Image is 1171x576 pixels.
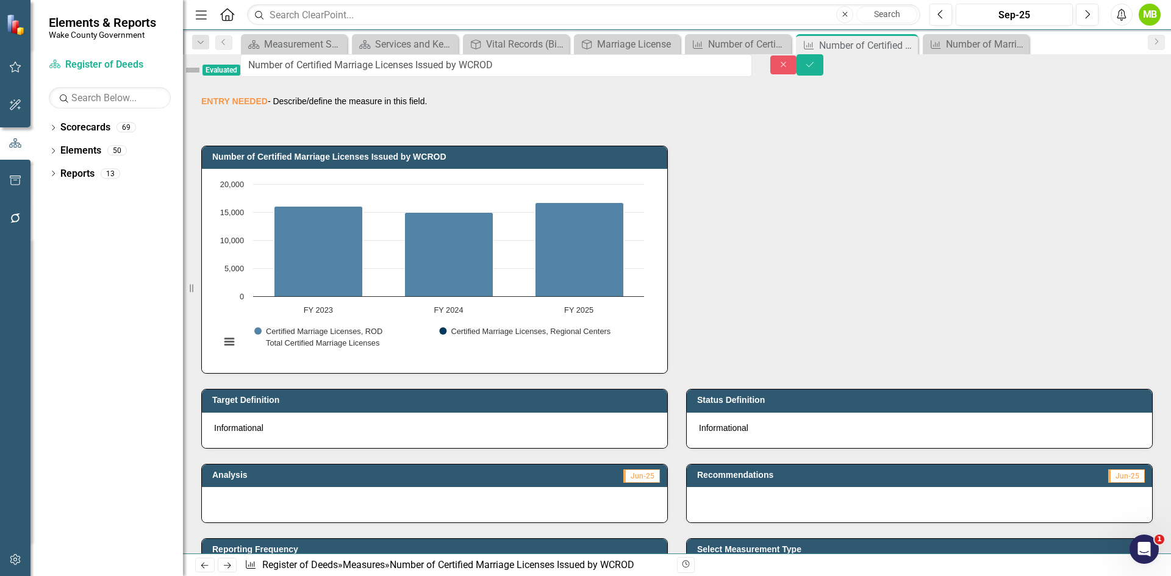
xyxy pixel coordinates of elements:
[214,178,650,361] svg: Interactive chart
[697,471,997,480] h3: Recommendations
[1130,535,1159,564] iframe: Intercom live chat
[1108,469,1145,483] span: Jun-25
[304,305,333,315] text: FY 2023
[220,208,244,217] text: 15,000
[202,65,240,76] span: Evaluated
[220,180,244,189] text: 20,000
[201,96,268,106] span: ENTRY NEEDED
[708,37,788,52] div: Number of Certified Marriage Licenses Issued by Wake County Regional Centers
[466,37,566,52] a: Vital Records (Birth Certificates, Death Certificates, Marriage Licenses, and Military Discharge ...
[221,333,238,350] button: View chart menu, Chart
[244,37,344,52] a: Measurement Summary
[60,144,101,158] a: Elements
[49,15,156,30] span: Elements & Reports
[183,60,202,80] img: Not Defined
[623,469,660,483] span: Jun-25
[874,9,900,19] span: Search
[699,423,748,433] span: Informational
[240,54,752,77] input: This field is required
[274,207,363,297] path: FY 2023, 16,000. Certified Marriage Licenses, ROD.
[214,422,655,434] p: Informational
[107,146,127,156] div: 50
[212,396,661,405] h3: Target Definition
[946,37,1026,52] div: Number of Marriage Licenses Issued
[564,305,593,315] text: FY 2025
[688,37,788,52] a: Number of Certified Marriage Licenses Issued by Wake County Regional Centers
[956,4,1073,26] button: Sep-25
[355,37,455,52] a: Services and Key Operating Measures
[577,37,677,52] a: Marriage License
[49,58,171,72] a: Register of Deeds
[697,545,1146,554] h3: Select Measurement Type
[1139,4,1161,26] button: MB
[49,87,171,108] input: Search Below...
[212,152,661,162] h3: Number of Certified Marriage Licenses Issued by WCROD
[926,37,1026,52] a: Number of Marriage Licenses Issued
[212,545,661,554] h3: Reporting Frequency
[819,38,915,53] div: Number of Certified Marriage Licenses Issued by WCROD
[214,178,655,361] div: Chart. Highcharts interactive chart.
[254,327,382,336] button: Show Certified Marriage Licenses, ROD
[375,37,455,52] div: Services and Key Operating Measures
[240,292,244,301] text: 0
[264,37,344,52] div: Measurement Summary
[220,236,244,245] text: 10,000
[405,213,493,297] path: FY 2024, 14,932. Certified Marriage Licenses, ROD.
[390,559,634,571] div: Number of Certified Marriage Licenses Issued by WCROD
[697,396,1146,405] h3: Status Definition
[247,4,920,26] input: Search ClearPoint...
[597,37,677,52] div: Marriage License
[245,558,668,572] div: » »
[1155,535,1164,544] span: 1
[486,37,566,52] div: Vital Records (Birth Certificates, Death Certificates, Marriage Licenses, and Military Discharge ...
[960,8,1069,23] div: Sep-25
[262,559,338,571] a: Register of Deeds
[49,30,156,40] small: Wake County Government
[434,305,463,315] text: FY 2024
[274,203,624,297] g: Certified Marriage Licenses, ROD, series 1 of 3. Bar series with 3 bars.
[116,123,136,133] div: 69
[101,168,120,179] div: 13
[212,471,428,480] h3: Analysis
[535,203,624,297] path: FY 2025, 16,682. Certified Marriage Licenses, ROD.
[343,559,385,571] a: Measures
[6,13,27,35] img: ClearPoint Strategy
[224,264,244,273] text: 5,000
[201,95,1153,107] p: - Describe/define the measure in this field.
[60,121,110,135] a: Scorecards
[439,327,611,336] button: Show Certified Marriage Licenses, Regional Centers
[60,167,95,181] a: Reports
[856,6,917,23] button: Search
[254,338,380,347] button: Show Total Certified Marriage Licenses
